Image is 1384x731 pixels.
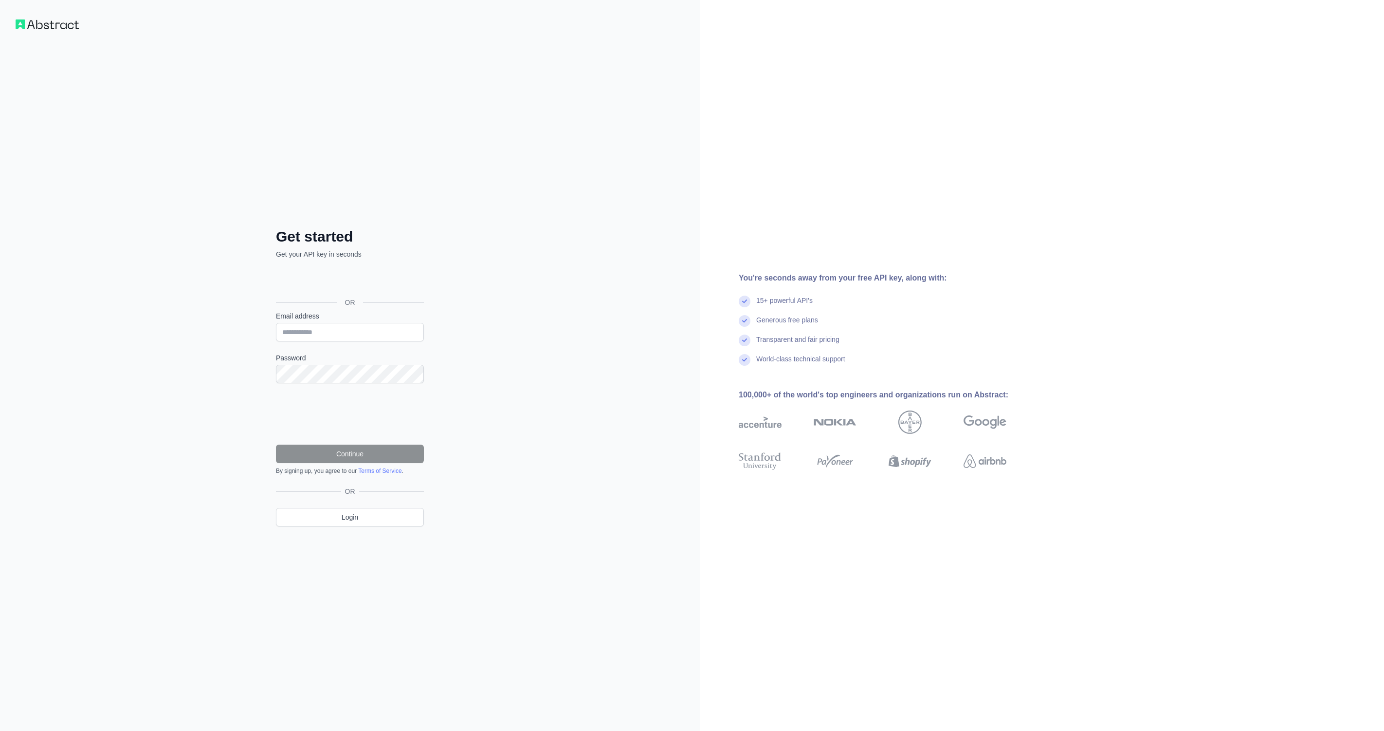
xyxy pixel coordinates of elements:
div: Generous free plans [756,315,818,335]
img: check mark [739,296,750,307]
a: Terms of Service [358,468,401,474]
img: check mark [739,354,750,366]
h2: Get started [276,228,424,245]
div: You're seconds away from your free API key, along with: [739,272,1038,284]
a: Login [276,508,424,526]
div: 15+ powerful API's [756,296,813,315]
img: check mark [739,335,750,346]
img: airbnb [964,450,1006,472]
img: check mark [739,315,750,327]
iframe: Sign in with Google Button [271,270,427,291]
p: Get your API key in seconds [276,249,424,259]
img: google [964,411,1006,434]
span: OR [341,487,359,496]
label: Email address [276,311,424,321]
div: Transparent and fair pricing [756,335,839,354]
img: Workflow [16,19,79,29]
iframe: reCAPTCHA [276,395,424,433]
span: OR [337,298,363,307]
img: nokia [814,411,856,434]
img: bayer [898,411,922,434]
button: Continue [276,445,424,463]
img: accenture [739,411,782,434]
div: By signing up, you agree to our . [276,467,424,475]
img: stanford university [739,450,782,472]
img: payoneer [814,450,856,472]
div: 100,000+ of the world's top engineers and organizations run on Abstract: [739,389,1038,401]
div: World-class technical support [756,354,845,374]
img: shopify [889,450,931,472]
label: Password [276,353,424,363]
